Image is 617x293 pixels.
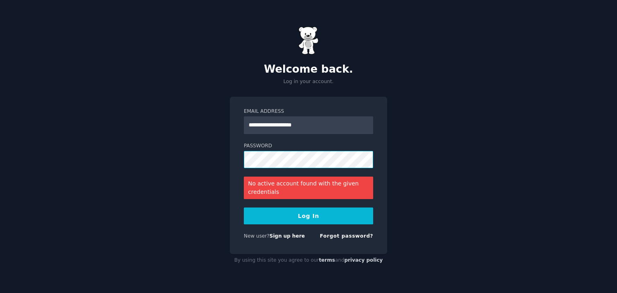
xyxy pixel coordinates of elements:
label: Email Address [244,108,373,115]
div: No active account found with the given credentials [244,177,373,199]
div: By using this site you agree to our and [230,254,387,267]
a: Forgot password? [320,233,373,239]
a: terms [319,257,335,263]
h2: Welcome back. [230,63,387,76]
label: Password [244,142,373,150]
a: privacy policy [344,257,383,263]
a: Sign up here [270,233,305,239]
button: Log In [244,208,373,224]
img: Gummy Bear [298,26,319,55]
span: New user? [244,233,270,239]
p: Log in your account. [230,78,387,85]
